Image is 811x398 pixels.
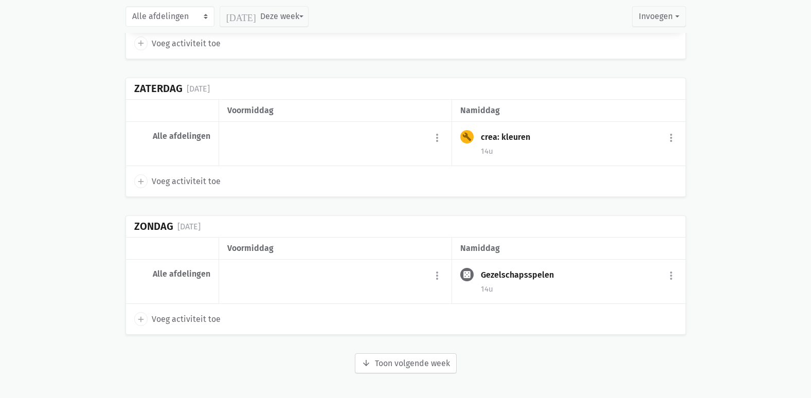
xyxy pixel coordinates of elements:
a: add Voeg activiteit toe [134,174,221,188]
div: [DATE] [177,220,201,233]
div: Alle afdelingen [134,131,210,141]
div: voormiddag [227,104,443,117]
div: Gezelschapsspelen [481,270,562,280]
span: 14u [481,147,493,156]
div: namiddag [460,242,677,255]
i: build [462,132,472,141]
i: arrow_downward [362,358,371,368]
i: add [136,39,146,48]
div: crea: kleuren [481,132,538,142]
i: add [136,315,146,324]
button: Toon volgende week [355,353,457,374]
div: Zondag [134,221,173,232]
button: Invoegen [632,6,686,27]
div: namiddag [460,104,677,117]
div: Alle afdelingen [134,269,210,279]
div: [DATE] [187,82,210,96]
a: add Voeg activiteit toe [134,312,221,325]
span: Voeg activiteit toe [152,175,221,188]
span: Voeg activiteit toe [152,37,221,50]
i: add [136,177,146,186]
span: 14u [481,284,493,294]
span: Voeg activiteit toe [152,313,221,326]
i: [DATE] [226,12,256,21]
i: casino [462,270,472,279]
div: voormiddag [227,242,443,255]
div: Zaterdag [134,83,183,95]
a: add Voeg activiteit toe [134,37,221,50]
button: Deze week [220,6,309,27]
